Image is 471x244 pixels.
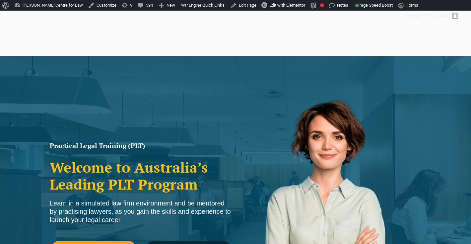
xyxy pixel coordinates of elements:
div: Focus keyphrase not set [320,3,324,7]
span: [PERSON_NAME] [418,13,450,18]
h2: Welcome to Australia’s Leading PLT Program [50,159,232,193]
h1: Practical Legal Training (PLT) [50,142,232,149]
a: Howdy, [402,11,461,21]
span: Edit with Elementor [269,3,305,8]
div: Learn in a simulated law firm environment and be mentored by practising lawyers, as you gain the ... [50,199,232,224]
